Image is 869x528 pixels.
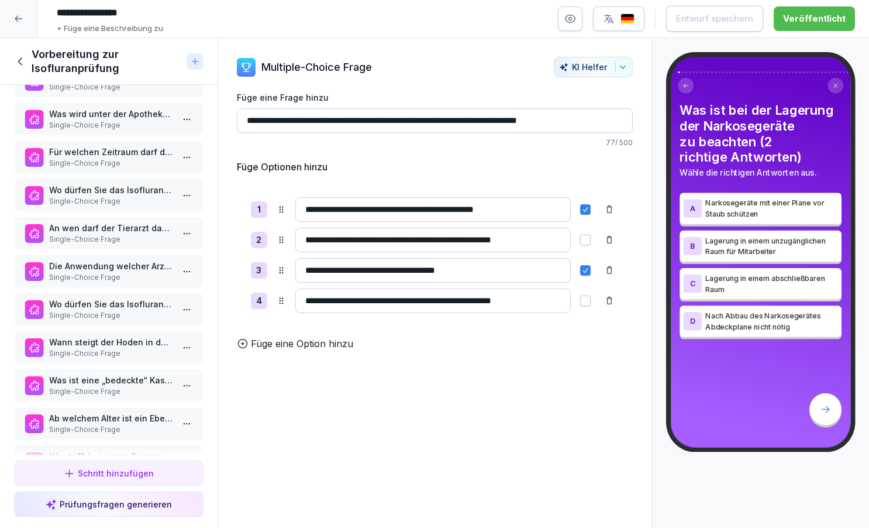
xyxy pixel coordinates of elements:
p: Wo dürfen Sie das Isofluran für die Narkose beziehen? [49,184,173,196]
p: 3 [256,264,261,277]
h1: Vorbereitung zur Isofluranprüfung [32,47,182,76]
p: Was wird unter der Apothekenpflicht nach §43 des Arzneimittelgesetzes verstanden? [49,108,173,120]
img: de.svg [620,13,634,25]
p: Single-Choice Frage [49,234,173,245]
p: Single-Choice Frage [49,120,173,131]
p: Single-Choice Frage [49,272,173,283]
p: An wen darf der Tierarzt das Isofluran aus der tierärztlichen Hausapotheke abgeben? [49,222,173,234]
button: Veröffentlicht [774,6,855,31]
div: KI Helfer [559,62,627,72]
div: An wen darf der Tierarzt das Isofluran aus der tierärztlichen Hausapotheke abgeben?Single-Choice ... [14,217,204,249]
div: Veröffentlicht [783,12,846,25]
div: Entwurf speichern [676,12,753,25]
div: Die Anwendung welcher Arzneimittel müssen Sie im Bestandsbehandlungsbuch dokumentieren?Single-Cho... [14,255,204,287]
p: Wähle die richtigen Antworten aus. [680,167,842,179]
p: C [689,280,695,288]
label: Füge eine Frage hinzu [237,91,633,104]
h5: Füge Optionen hinzu [237,160,327,174]
button: Entwurf speichern [666,6,763,32]
div: Wo dürfen Sie das Isofluran für die Narkose NICHT beziehen?Single-Choice Frage [14,293,204,325]
p: 4 [256,294,262,308]
button: Schritt hinzufügen [14,461,204,486]
p: 1 [257,203,261,217]
button: Prüfungsfragen generieren [14,492,204,517]
p: Single-Choice Frage [49,348,173,359]
p: Für welchen Zeitraum darf der Tierarzt das zur Ferkelkastration benötigte Isofluran an den Landwi... [49,146,173,158]
div: Für welchen Zeitraum darf der Tierarzt das zur Ferkelkastration benötigte Isofluran an den Landwi... [14,141,204,173]
div: Wo dürfen Sie das Isofluran für die Narkose beziehen?Single-Choice Frage [14,179,204,211]
p: 2 [256,234,261,247]
div: Was wird unter der Apothekenpflicht nach §43 des Arzneimittelgesetzes verstanden?Single-Choice Frage [14,103,204,135]
p: D [689,317,695,325]
p: Single-Choice Frage [49,424,173,435]
p: + Füge eine Beschreibung zu [57,23,163,35]
h4: Was ist bei der Lagerung der Narkosegeräte zu beachten (2 richtige Antworten) [680,102,842,165]
div: Ab welchem Alter ist ein Eber geschlechtsreif?Single-Choice Frage [14,407,204,440]
p: Single-Choice Frage [49,82,173,92]
p: Single-Choice Frage [49,310,173,321]
p: Was ist eine „bedeckte“ Kastration? [49,374,173,386]
p: B [690,242,695,250]
p: Single-Choice Frage [49,386,173,397]
p: Die Anwendung welcher Arzneimittel müssen Sie im Bestandsbehandlungsbuch dokumentieren? [49,260,173,272]
div: Wann steigt der Hoden in den Hodensack ab?Single-Choice Frage [14,331,204,364]
div: Was trifft bei einem Binneneber NICHT zu?Single-Choice Frage [14,445,204,478]
div: Was ist eine „bedeckte“ Kastration?Single-Choice Frage [14,369,204,402]
p: 77 / 500 [237,138,633,148]
p: Lagerung in einem unzugänglichen Raum für Mitarbeiter [705,235,837,258]
p: Multiple-Choice Frage [261,59,372,75]
p: Single-Choice Frage [49,196,173,207]
p: A [689,204,695,212]
p: Narkosegeräte mit einer Plane vor Staub schützen [705,197,837,220]
p: Wann steigt der Hoden in den Hodensack ab? [49,336,173,348]
p: Single-Choice Frage [49,158,173,169]
button: KI Helfer [554,57,633,77]
div: Schritt hinzufügen [64,467,154,479]
p: Füge eine Option hinzu [251,337,353,351]
p: Nach Abbau des Narkosegerätes Abdeckplane nicht nötig [705,310,837,332]
p: Ab welchem Alter ist ein Eber geschlechtsreif? [49,412,173,424]
div: Prüfungsfragen generieren [46,498,172,510]
p: Wo dürfen Sie das Isofluran für die Narkose NICHT beziehen? [49,298,173,310]
p: Lagerung in einem abschließbaren Raum [705,273,837,295]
